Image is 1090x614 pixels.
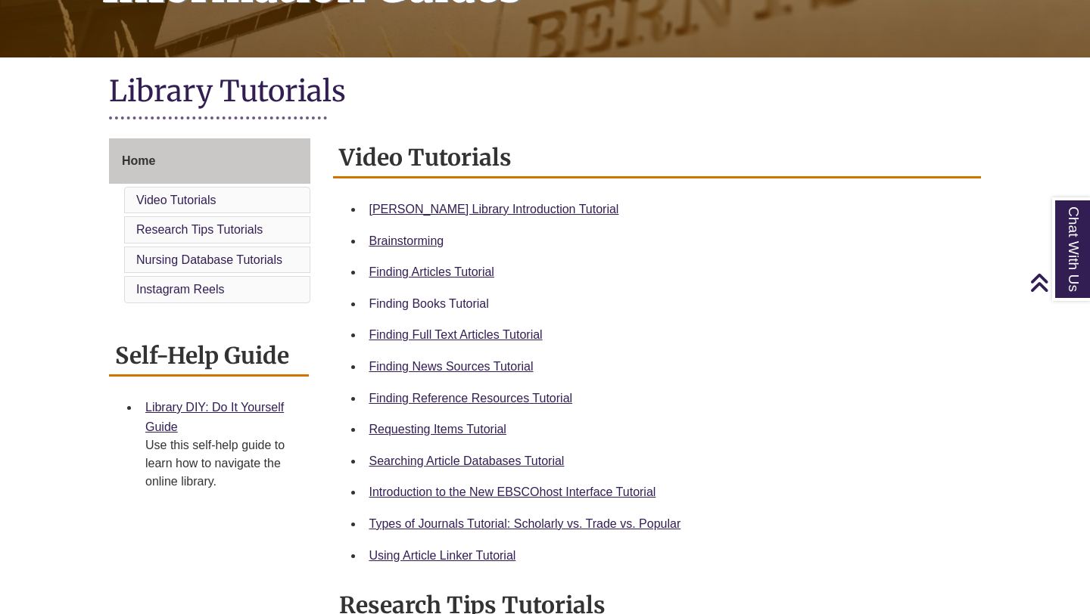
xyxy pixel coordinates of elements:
[369,517,681,530] a: Types of Journals Tutorial: Scholarly vs. Trade vs. Popular
[369,454,565,467] a: Searching Article Databases Tutorial
[369,297,489,310] a: Finding Books Tutorial
[145,401,284,433] a: Library DIY: Do It Yourself Guide
[136,194,216,206] a: Video Tutorials
[369,360,534,373] a: Finding News Sources Tutorial
[369,549,516,562] a: Using Article Linker Tutorial
[109,73,981,113] h1: Library Tutorials
[369,234,444,247] a: Brainstorming
[369,392,573,405] a: Finding Reference Resources Tutorial
[109,138,310,184] a: Home
[109,336,309,377] h2: Self-Help Guide
[136,283,225,296] a: Instagram Reels
[136,223,263,236] a: Research Tips Tutorials
[136,253,282,266] a: Nursing Database Tutorials
[369,485,656,498] a: Introduction to the New EBSCOhost Interface Tutorial
[109,138,310,306] div: Guide Page Menu
[369,423,506,436] a: Requesting Items Tutorial
[1029,272,1086,293] a: Back to Top
[369,203,619,216] a: [PERSON_NAME] Library Introduction Tutorial
[369,328,543,341] a: Finding Full Text Articles Tutorial
[333,138,982,178] h2: Video Tutorials
[122,154,155,167] span: Home
[369,265,494,278] a: Finding Articles Tutorial
[145,436,297,491] div: Use this self-help guide to learn how to navigate the online library.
